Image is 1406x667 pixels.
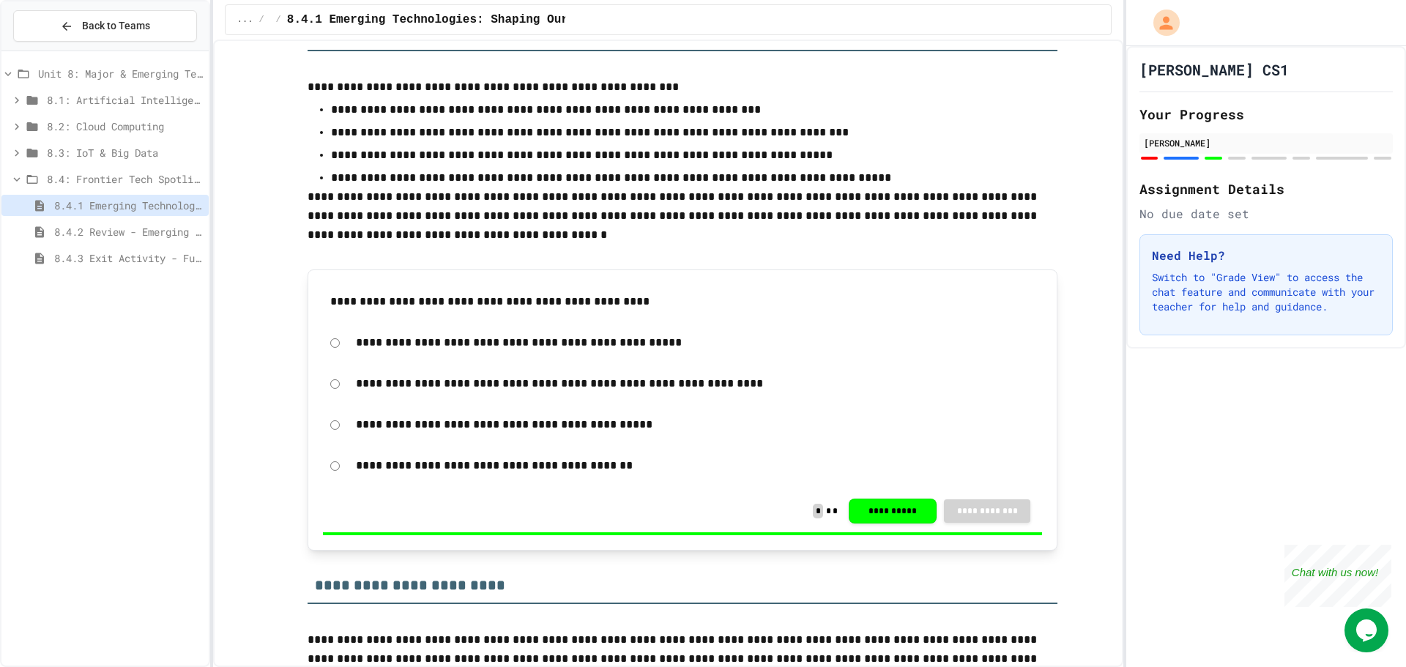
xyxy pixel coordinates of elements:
div: [PERSON_NAME] [1144,136,1388,149]
span: 8.4.2 Review - Emerging Technologies: Shaping Our Digital Future [54,224,203,239]
span: 8.1: Artificial Intelligence Basics [47,92,203,108]
span: Back to Teams [82,18,150,34]
div: No due date set [1139,205,1393,223]
h2: Your Progress [1139,104,1393,124]
span: / [276,14,281,26]
h3: Need Help? [1152,247,1380,264]
h1: [PERSON_NAME] CS1 [1139,59,1289,80]
iframe: chat widget [1344,608,1391,652]
span: 8.4.1 Emerging Technologies: Shaping Our Digital Future [54,198,203,213]
span: 8.4: Frontier Tech Spotlight [47,171,203,187]
p: Switch to "Grade View" to access the chat feature and communicate with your teacher for help and ... [1152,270,1380,314]
span: Unit 8: Major & Emerging Technologies [38,66,203,81]
span: 8.2: Cloud Computing [47,119,203,134]
iframe: chat widget [1284,545,1391,607]
div: My Account [1138,6,1183,40]
span: 8.3: IoT & Big Data [47,145,203,160]
span: ... [237,14,253,26]
span: 8.4.1 Emerging Technologies: Shaping Our Digital Future [287,11,674,29]
h2: Assignment Details [1139,179,1393,199]
span: 8.4.3 Exit Activity - Future Tech Challenge [54,250,203,266]
span: / [258,14,264,26]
